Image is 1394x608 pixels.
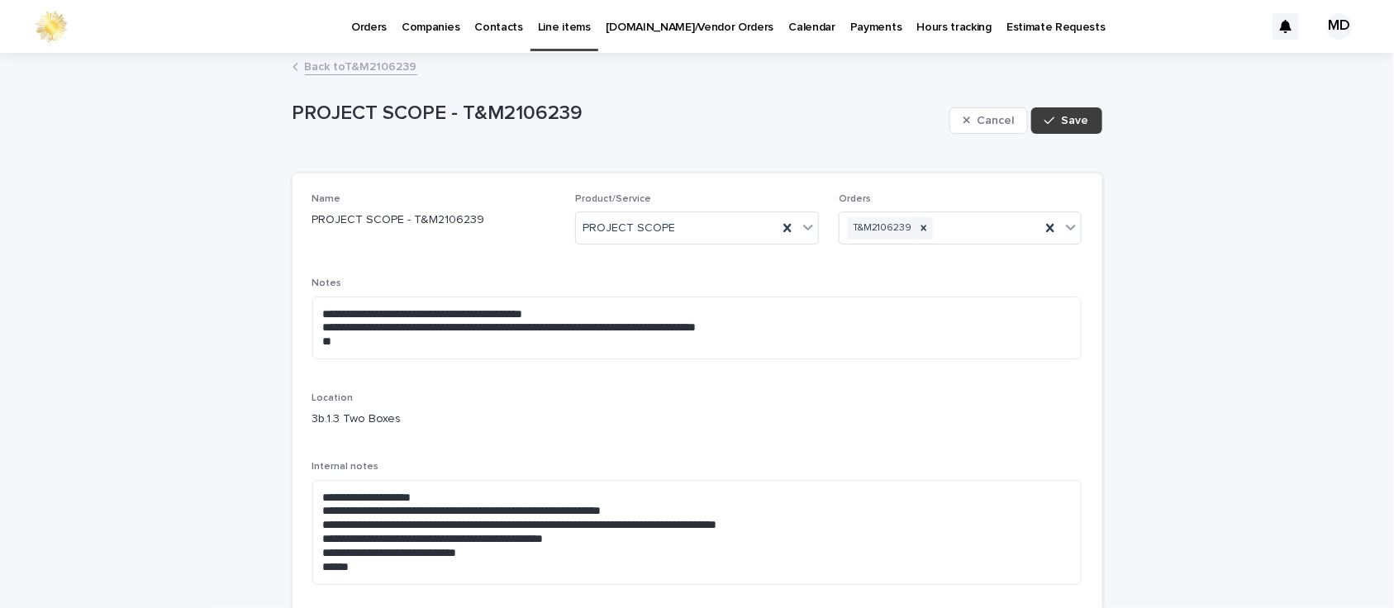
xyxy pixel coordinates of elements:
span: Name [312,194,341,204]
span: Internal notes [312,462,379,472]
a: Back toT&M2106239 [305,56,417,75]
p: PROJECT SCOPE - T&M2106239 [293,102,943,126]
button: Cancel [949,107,1029,134]
button: Save [1031,107,1101,134]
span: Save [1062,115,1089,126]
p: 3b.1.3 Two Boxes [312,411,556,428]
span: Notes [312,278,342,288]
div: MD [1326,13,1353,40]
img: 0ffKfDbyRa2Iv8hnaAqg [33,10,69,43]
span: PROJECT SCOPE [583,220,675,237]
span: Cancel [977,115,1014,126]
span: Orders [839,194,871,204]
span: Product/Service [575,194,651,204]
span: Location [312,393,354,403]
div: T&M2106239 [848,217,915,240]
p: PROJECT SCOPE - T&M2106239 [312,211,556,229]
